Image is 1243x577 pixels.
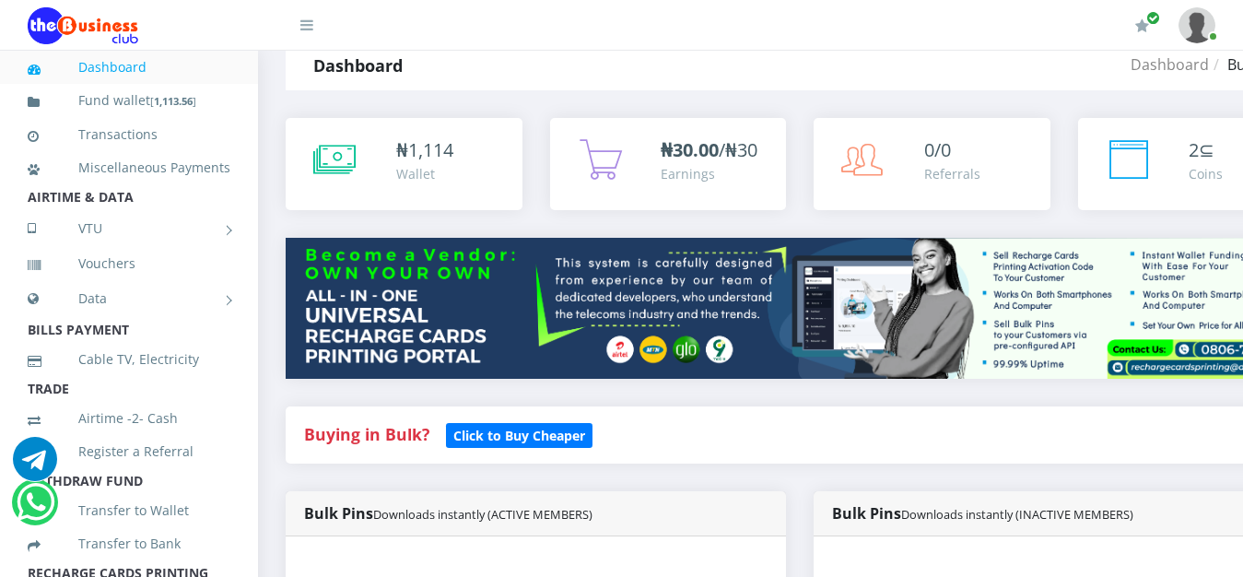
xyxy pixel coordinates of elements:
a: Airtime -2- Cash [28,397,230,440]
img: Logo [28,7,138,44]
a: Chat for support [17,494,54,524]
div: Referrals [924,164,980,183]
b: 1,113.56 [154,94,193,108]
a: Cable TV, Electricity [28,338,230,381]
i: Renew/Upgrade Subscription [1135,18,1149,33]
div: Earnings [661,164,757,183]
a: Fund wallet[1,113.56] [28,79,230,123]
a: Click to Buy Cheaper [446,423,592,445]
strong: Bulk Pins [832,503,1133,524]
a: Miscellaneous Payments [28,147,230,189]
small: Downloads instantly (INACTIVE MEMBERS) [901,506,1133,523]
a: Register a Referral [28,430,230,473]
span: 1,114 [408,137,453,162]
a: 0/0 Referrals [814,118,1050,210]
a: ₦30.00/₦30 Earnings [550,118,787,210]
a: Dashboard [1131,54,1209,75]
strong: Bulk Pins [304,503,592,524]
small: [ ] [150,94,196,108]
a: Transfer to Wallet [28,489,230,532]
div: Coins [1189,164,1223,183]
span: Renew/Upgrade Subscription [1146,11,1160,25]
div: ⊆ [1189,136,1223,164]
span: 0/0 [924,137,951,162]
b: ₦30.00 [661,137,719,162]
a: Transactions [28,113,230,156]
b: Click to Buy Cheaper [453,427,585,444]
a: Data [28,276,230,322]
small: Downloads instantly (ACTIVE MEMBERS) [373,506,592,523]
a: Dashboard [28,46,230,88]
div: Wallet [396,164,453,183]
a: ₦1,114 Wallet [286,118,522,210]
img: User [1179,7,1215,43]
strong: Dashboard [313,54,403,77]
a: Vouchers [28,242,230,285]
span: 2 [1189,137,1199,162]
div: ₦ [396,136,453,164]
a: Transfer to Bank [28,523,230,565]
span: /₦30 [661,137,757,162]
a: Chat for support [13,451,57,481]
strong: Buying in Bulk? [304,423,429,445]
a: VTU [28,206,230,252]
